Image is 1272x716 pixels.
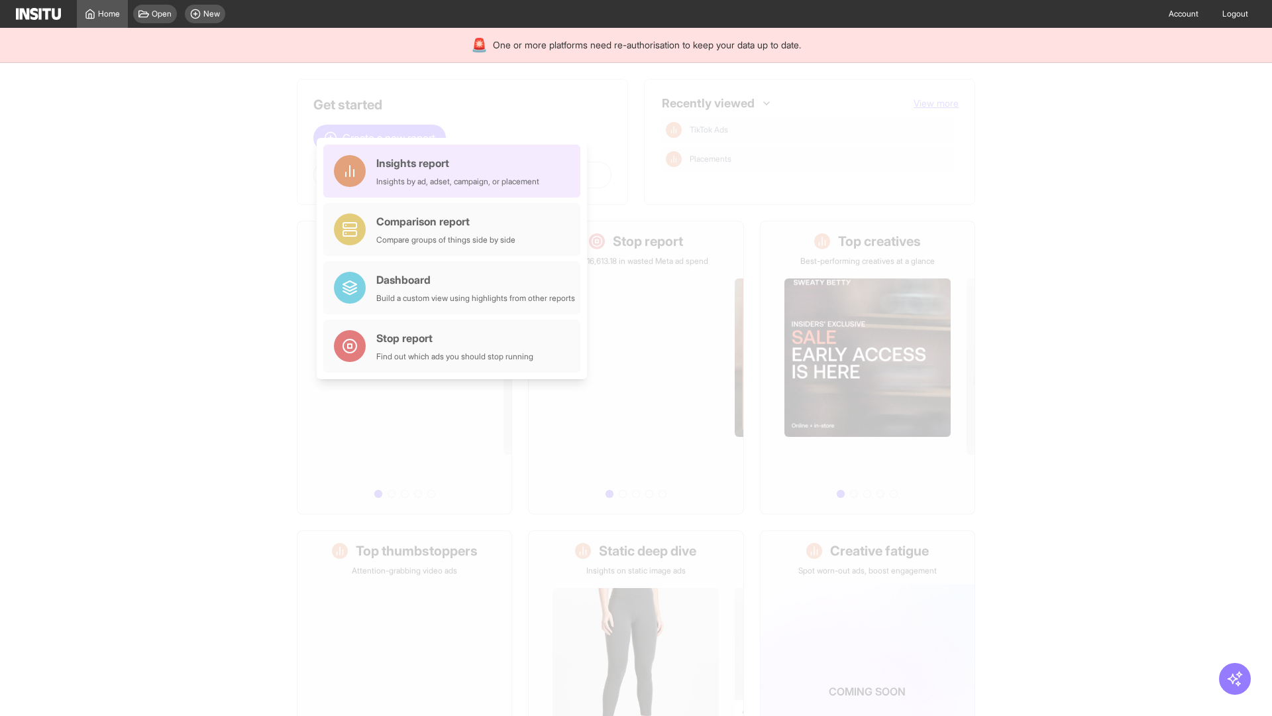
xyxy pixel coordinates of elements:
span: One or more platforms need re-authorisation to keep your data up to date. [493,38,801,52]
div: Build a custom view using highlights from other reports [376,293,575,304]
div: Find out which ads you should stop running [376,351,533,362]
div: Stop report [376,330,533,346]
span: Open [152,9,172,19]
div: Dashboard [376,272,575,288]
img: Logo [16,8,61,20]
div: Insights by ad, adset, campaign, or placement [376,176,539,187]
div: 🚨 [471,36,488,54]
span: Home [98,9,120,19]
div: Comparison report [376,213,515,229]
span: New [203,9,220,19]
div: Compare groups of things side by side [376,235,515,245]
div: Insights report [376,155,539,171]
